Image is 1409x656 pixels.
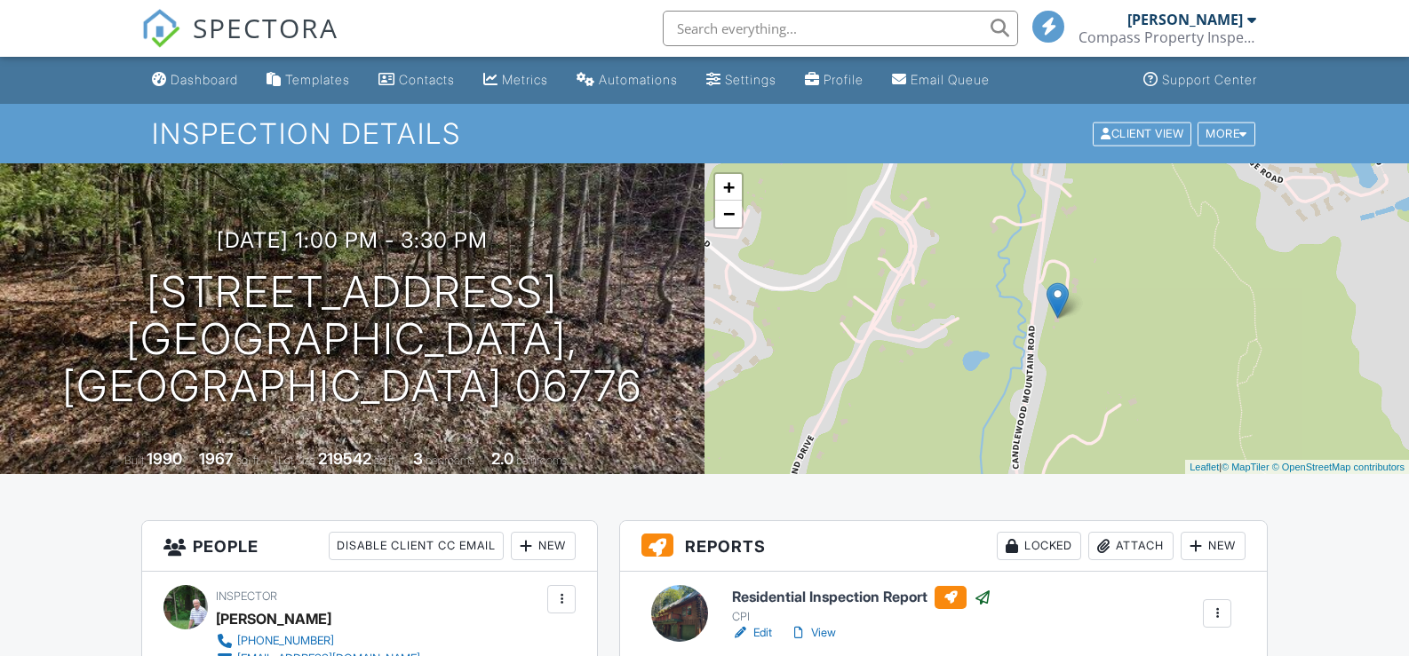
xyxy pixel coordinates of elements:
[141,24,338,61] a: SPECTORA
[1093,122,1191,146] div: Client View
[285,72,350,87] div: Templates
[491,449,513,468] div: 2.0
[516,454,567,467] span: bathrooms
[1091,126,1196,139] a: Client View
[1181,532,1246,560] div: New
[217,228,488,252] h3: [DATE] 1:00 pm - 3:30 pm
[885,64,997,97] a: Email Queue
[620,521,1267,572] h3: Reports
[199,449,234,468] div: 1967
[997,532,1081,560] div: Locked
[511,532,576,560] div: New
[399,72,455,87] div: Contacts
[732,586,991,609] h6: Residential Inspection Report
[1222,462,1270,472] a: © MapTiler
[732,624,772,642] a: Edit
[790,624,836,642] a: View
[426,454,474,467] span: bedrooms
[699,64,784,97] a: Settings
[329,532,504,560] div: Disable Client CC Email
[171,72,238,87] div: Dashboard
[1272,462,1405,472] a: © OpenStreetMap contributors
[152,118,1256,149] h1: Inspection Details
[318,449,371,468] div: 219542
[216,589,277,603] span: Inspector
[237,634,334,648] div: [PHONE_NUMBER]
[1198,122,1255,146] div: More
[725,72,776,87] div: Settings
[141,9,180,48] img: The Best Home Inspection Software - Spectora
[1190,462,1219,472] a: Leaflet
[732,610,991,624] div: CPI
[663,11,1018,46] input: Search everything...
[502,72,548,87] div: Metrics
[142,521,598,572] h3: People
[732,586,991,625] a: Residential Inspection Report CPI
[216,605,331,632] div: [PERSON_NAME]
[911,72,990,87] div: Email Queue
[124,454,144,467] span: Built
[371,64,462,97] a: Contacts
[278,454,315,467] span: Lot Size
[1127,11,1243,28] div: [PERSON_NAME]
[599,72,678,87] div: Automations
[1185,460,1409,475] div: |
[193,9,338,46] span: SPECTORA
[374,454,396,467] span: sq.ft.
[236,454,261,467] span: sq. ft.
[216,632,420,650] a: [PHONE_NUMBER]
[1136,64,1264,97] a: Support Center
[824,72,864,87] div: Profile
[798,64,871,97] a: Company Profile
[715,174,742,201] a: Zoom in
[147,449,182,468] div: 1990
[1162,72,1257,87] div: Support Center
[413,449,423,468] div: 3
[476,64,555,97] a: Metrics
[28,269,676,409] h1: [STREET_ADDRESS] [GEOGRAPHIC_DATA], [GEOGRAPHIC_DATA] 06776
[259,64,357,97] a: Templates
[145,64,245,97] a: Dashboard
[1088,532,1174,560] div: Attach
[1079,28,1256,46] div: Compass Property Inspections, LLC
[715,201,742,227] a: Zoom out
[569,64,685,97] a: Automations (Basic)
